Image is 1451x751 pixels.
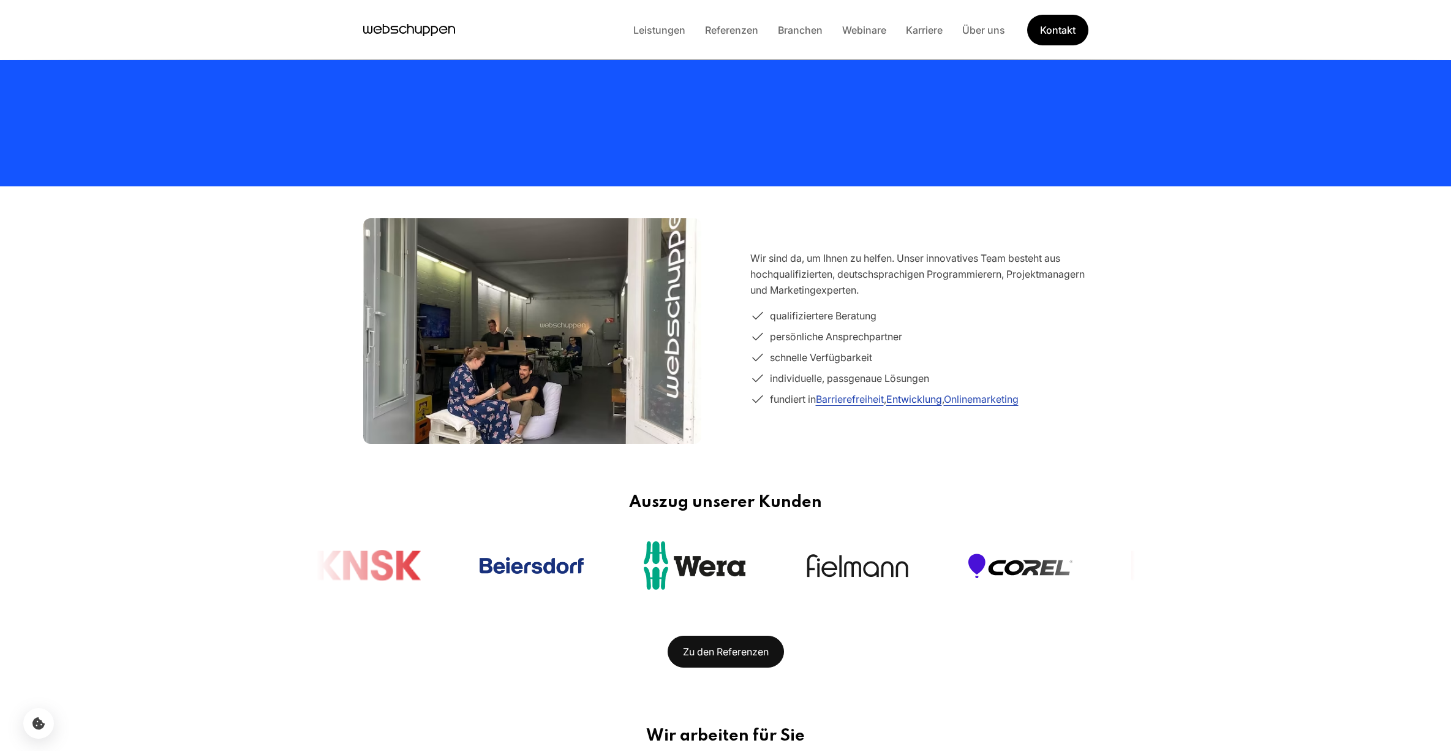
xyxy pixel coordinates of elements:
[1131,550,1235,581] img: KNSK
[317,550,421,581] img: KNSK
[816,393,884,405] a: Barrierefreiheit
[770,329,902,345] span: persönliche Ansprechpartner
[768,24,832,36] a: Branchen
[643,539,747,592] img: Wera
[1131,550,1235,581] a: Open the page of KNSK in a new tab
[480,557,584,574] a: Open the page of Beiersdorf in a new tab
[317,493,1135,513] h3: Auszug unserer Kunden
[334,726,1118,746] h3: Wir arbeiten für Sie
[896,24,952,36] a: Karriere
[770,370,929,386] span: individuelle, passgenaue Lösungen
[832,24,896,36] a: Webinare
[750,250,1088,298] p: Wir sind da, um Ihnen zu helfen. Unser innovatives Team besteht aus hochqualifizierten, deutschsp...
[695,24,768,36] a: Referenzen
[668,636,784,668] a: Zu den Referenzen
[770,349,872,365] span: schnelle Verfügbarkeit
[480,557,584,574] img: Beiersdorf
[317,550,421,581] a: Open the page of KNSK in a new tab
[23,708,54,739] button: Cookie-Einstellungen öffnen
[886,393,942,405] a: Entwicklung
[952,24,1015,36] a: Über uns
[363,186,701,477] img: Team im webschuppen-Büro in Hamburg
[805,552,910,579] a: Open the page of Fielmann in a new tab
[944,393,1019,405] a: Onlinemarketing
[770,308,876,324] span: qualifiziertere Beratung
[770,391,1019,407] span: fundiert in , ,
[805,552,910,579] img: Fielmann
[643,539,747,592] a: Open the page of Wera in a new tab
[968,554,1072,578] a: Open the page of Corel in a new tab
[624,24,695,36] a: Leistungen
[968,554,1072,578] img: Corel
[363,21,455,39] a: Hauptseite besuchen
[1026,13,1088,47] a: Get Started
